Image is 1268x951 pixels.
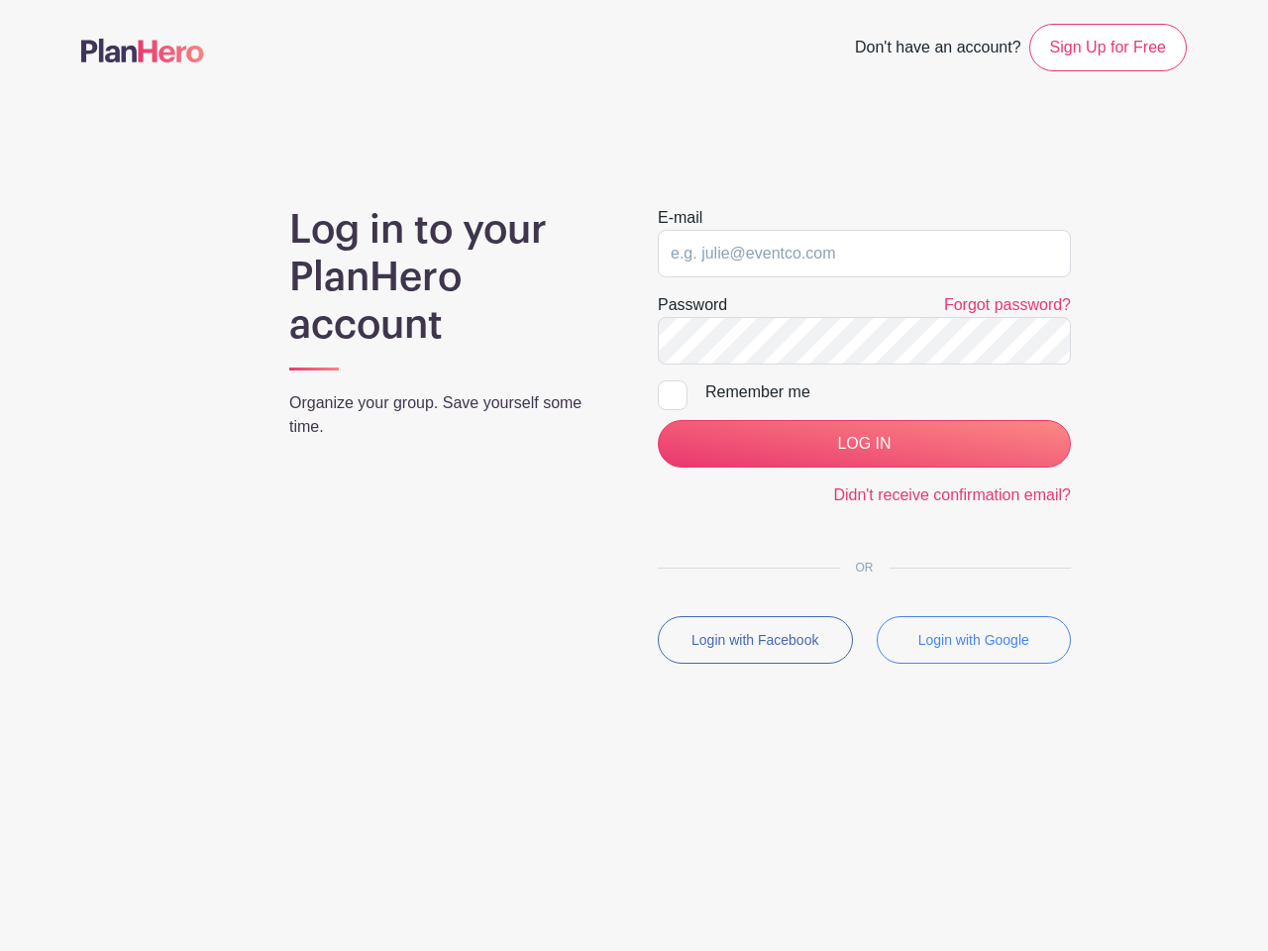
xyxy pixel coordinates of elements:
p: Organize your group. Save yourself some time. [289,391,610,439]
input: LOG IN [658,420,1071,468]
div: Remember me [705,380,1071,404]
input: e.g. julie@eventco.com [658,230,1071,277]
button: Login with Facebook [658,616,853,664]
label: E-mail [658,206,702,230]
button: Login with Google [877,616,1072,664]
img: logo-507f7623f17ff9eddc593b1ce0a138ce2505c220e1c5a4e2b4648c50719b7d32.svg [81,39,204,62]
small: Login with Google [918,632,1029,648]
small: Login with Facebook [691,632,818,648]
span: OR [840,561,890,575]
a: Didn't receive confirmation email? [833,486,1071,503]
h1: Log in to your PlanHero account [289,206,610,349]
a: Forgot password? [944,296,1071,313]
label: Password [658,293,727,317]
a: Sign Up for Free [1029,24,1187,71]
span: Don't have an account? [855,28,1021,71]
